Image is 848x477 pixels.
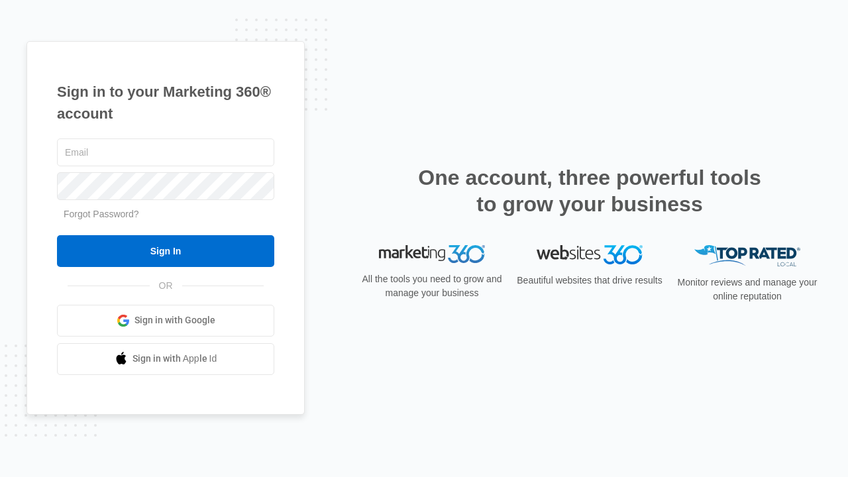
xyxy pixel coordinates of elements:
[537,245,643,264] img: Websites 360
[57,81,274,125] h1: Sign in to your Marketing 360® account
[57,138,274,166] input: Email
[57,235,274,267] input: Sign In
[57,343,274,375] a: Sign in with Apple Id
[134,313,215,327] span: Sign in with Google
[414,164,765,217] h2: One account, three powerful tools to grow your business
[358,272,506,300] p: All the tools you need to grow and manage your business
[515,274,664,288] p: Beautiful websites that drive results
[57,305,274,337] a: Sign in with Google
[694,245,800,267] img: Top Rated Local
[64,209,139,219] a: Forgot Password?
[673,276,821,303] p: Monitor reviews and manage your online reputation
[150,279,182,293] span: OR
[132,352,217,366] span: Sign in with Apple Id
[379,245,485,264] img: Marketing 360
